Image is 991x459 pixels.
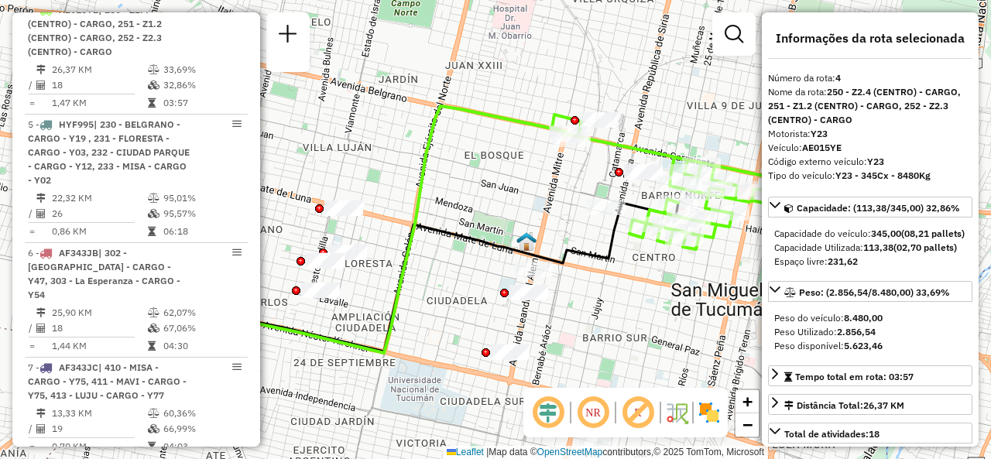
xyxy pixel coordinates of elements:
[768,281,972,302] a: Peso: (2.856,54/8.480,00) 33,69%
[768,394,972,415] a: Distância Total:26,37 KM
[51,439,147,454] td: 0,70 KM
[624,164,663,180] div: Atividade não roteirizada - CENCOSUD S.A.
[148,324,159,333] i: % de utilização da cubagem
[844,340,883,351] strong: 5.623,46
[148,98,156,108] i: Tempo total em rota
[768,31,972,46] h4: Informações da rota selecionada
[232,248,242,257] em: Opções
[163,439,241,454] td: 04:03
[51,77,147,93] td: 18
[28,320,36,336] td: /
[768,86,961,125] strong: 250 - Z2.4 (CENTRO) - CARGO, 251 - Z1.2 (CENTRO) - CARGO, 252 - Z2.3 (CENTRO) - CARGO
[837,326,876,337] strong: 2.856,54
[148,65,159,74] i: % de utilização do peso
[324,200,363,216] div: Atividade não roteirizada - CENCOSUD S.A.
[774,339,966,353] div: Peso disponível:
[36,80,46,90] i: Total de Atividades
[36,409,46,418] i: Distância Total
[232,119,242,128] em: Opções
[36,308,46,317] i: Distância Total
[768,71,972,85] div: Número da rota:
[28,247,180,300] span: 6 -
[664,400,689,425] img: Fluxo de ruas
[774,325,966,339] div: Peso Utilizado:
[51,406,147,421] td: 13,33 KM
[148,227,156,236] i: Tempo total em rota
[59,118,94,130] span: HYF995
[51,421,147,437] td: 19
[163,190,241,206] td: 95,01%
[51,305,147,320] td: 25,90 KM
[36,209,46,218] i: Total de Atividades
[863,399,904,411] span: 26,37 KM
[784,399,904,413] div: Distância Total:
[835,170,931,181] strong: Y23 - 345Cx - 8480Kg
[28,361,187,401] span: | 410 - MISA - CARGO - Y75, 411 - MAVI - CARGO - Y75, 413 - LUJU - CARGO - Y77
[893,241,957,253] strong: (02,70 pallets)
[774,241,966,255] div: Capacidade Utilizada:
[28,224,36,239] td: =
[148,194,159,203] i: % de utilização do peso
[619,394,657,431] span: Exibir rótulo
[51,320,147,336] td: 18
[811,128,828,139] strong: Y23
[28,439,36,454] td: =
[443,446,768,459] div: Map data © contributors,© 2025 TomTom, Microsoft
[901,228,965,239] strong: (08,21 pallets)
[871,228,901,239] strong: 345,00
[736,413,759,437] a: Zoom out
[768,365,972,386] a: Tempo total em rota: 03:57
[28,338,36,354] td: =
[579,433,618,448] div: Atividade não roteirizada - LUGUENZE SRL
[718,19,749,50] a: Exibir filtros
[768,127,972,141] div: Motorista:
[742,415,753,434] span: −
[828,255,858,267] strong: 231,62
[867,156,884,167] strong: Y23
[869,428,880,440] strong: 18
[163,406,241,421] td: 60,36%
[28,95,36,111] td: =
[148,80,159,90] i: % de utilização da cubagem
[36,194,46,203] i: Distância Total
[768,305,972,359] div: Peso: (2.856,54/8.480,00) 33,69%
[51,190,147,206] td: 22,32 KM
[574,394,612,431] span: Ocultar NR
[28,361,187,401] span: 7 -
[163,320,241,336] td: 67,06%
[580,112,619,128] div: Atividade não roteirizada - tomatis
[148,409,159,418] i: % de utilização do peso
[148,209,159,218] i: % de utilização da cubagem
[784,428,880,440] span: Total de atividades:
[163,62,241,77] td: 33,69%
[514,262,553,277] div: Atividade não roteirizada - INTER FOODS S.R.L.
[844,312,883,324] strong: 8.480,00
[795,371,914,382] span: Tempo total em rota: 03:57
[163,421,241,437] td: 66,99%
[799,286,950,298] span: Peso: (2.856,54/8.480,00) 33,69%
[509,285,548,300] div: Atividade não roteirizada - CENCOSUD S.A.
[36,324,46,333] i: Total de Atividades
[301,283,340,298] div: Atividade não roteirizada - Cardozo
[768,221,972,275] div: Capacidade: (113,38/345,00) 32,86%
[768,423,972,444] a: Total de atividades:18
[163,95,241,111] td: 03:57
[774,227,966,241] div: Capacidade do veículo:
[28,421,36,437] td: /
[36,424,46,433] i: Total de Atividades
[802,142,842,153] strong: AE015YE
[697,400,722,425] img: Exibir/Ocultar setores
[797,202,960,214] span: Capacidade: (113,38/345,00) 32,86%
[28,206,36,221] td: /
[163,338,241,354] td: 04:30
[768,197,972,218] a: Capacidade: (113,38/345,00) 32,86%
[59,361,98,373] span: AF343JC
[51,95,147,111] td: 1,47 KM
[306,253,345,269] div: Atividade não roteirizada - JEREZ MARIA ROSA
[537,447,603,457] a: OpenStreetMap
[530,394,567,431] span: Ocultar deslocamento
[328,245,367,260] div: Atividade não roteirizada - Valera Ramiro Tomas
[59,247,98,259] span: AF343JB
[863,241,893,253] strong: 113,38
[491,344,530,360] div: Atividade não roteirizada - MUNDO DE BEBIDA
